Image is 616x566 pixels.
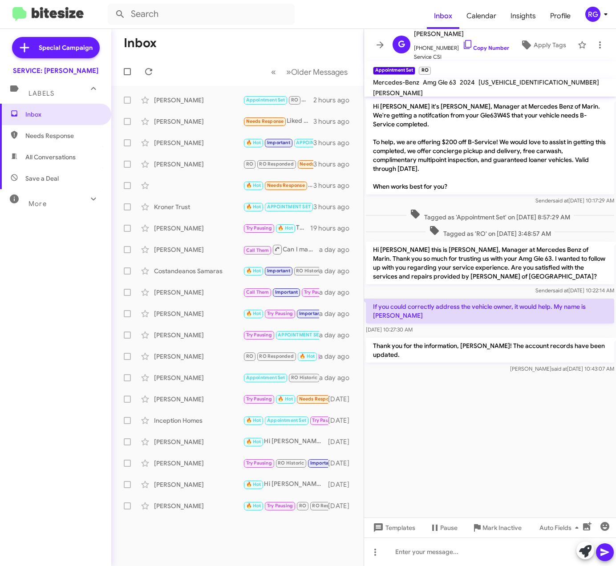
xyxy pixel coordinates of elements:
span: APPOINTMENT SET [278,332,321,338]
div: Yes - thank you [243,159,313,169]
button: Mark Inactive [465,520,529,536]
span: Try Pausing [246,225,272,231]
span: Important [267,140,290,146]
div: [PERSON_NAME] [154,160,243,169]
span: Tagged as 'Appointment Set' on [DATE] 8:57:29 AM [406,209,574,222]
div: [PERSON_NAME] [154,352,243,361]
span: 🔥 Hot [300,353,315,359]
div: Sorry--didn't recognize the number when you first texted. I made an appointment by phone. Thanks. [243,180,313,190]
div: [DATE] [328,437,357,446]
div: Hello [PERSON_NAME], this is [PERSON_NAME] from Mercedes-Benz of Marin. Kroner mentioned connecti... [243,202,313,212]
div: a day ago [319,245,357,254]
span: [PERSON_NAME] [414,28,509,39]
div: [PERSON_NAME] [154,395,243,404]
span: Try Pausing [312,417,338,423]
div: Hi [PERSON_NAME], I completely understand about the distance. To make it easier, we can send some... [243,479,328,489]
div: 3 hours ago [313,160,357,169]
div: 3 hours ago [313,138,357,147]
span: APPOINTMENT SET [267,204,311,210]
p: Thank you for the information, [PERSON_NAME]! The account records have been updated. [366,338,614,363]
div: [PERSON_NAME] [154,117,243,126]
span: RO Responded [259,161,293,167]
div: Inception Homes [154,416,243,425]
button: Next [281,63,353,81]
div: [PERSON_NAME] [154,373,243,382]
span: RO Historic [296,268,322,274]
span: 🔥 Hot [278,225,293,231]
a: Copy Number [462,44,509,51]
a: Inbox [427,3,459,29]
div: [PERSON_NAME] [154,245,243,254]
span: Try Pausing [246,396,272,402]
span: [US_VEHICLE_IDENTIFICATION_NUMBER] [478,78,599,86]
div: Thank you for the information, [PERSON_NAME]! The account records have been updated. [243,95,313,105]
span: 🔥 Hot [246,140,261,146]
span: RO Responded [312,503,346,509]
span: Save a Deal [25,174,59,183]
div: Hi [PERSON_NAME], we have a driver outside waiting for you. Thank you. [243,287,319,297]
a: Profile [543,3,578,29]
div: Hi [PERSON_NAME], just following back up if you wanted to schedule an appointment ? [243,437,328,447]
div: [PERSON_NAME] [154,138,243,147]
span: 🔥 Hot [278,396,293,402]
div: I'm glad to hear that you had a positive experience with our service department! If you need to s... [243,501,328,511]
span: Try Pausing [304,289,330,295]
button: Pause [422,520,465,536]
p: Hi [PERSON_NAME] this is [PERSON_NAME], Manager at Mercedes Benz of Marin. Thank you so much for ... [366,242,614,284]
span: 🔥 Hot [246,311,261,316]
span: Needs Response [267,182,305,188]
span: Pause [440,520,458,536]
span: Mercedes-Benz [373,78,419,86]
span: Appointment Set [267,417,306,423]
span: Needs Response [246,118,284,124]
div: no [243,137,313,148]
span: Older Messages [291,67,348,77]
span: said at [551,365,567,372]
span: 🔥 Hot [246,268,261,274]
span: Sender [DATE] 10:22:14 AM [535,287,614,294]
div: RG [585,7,600,22]
span: 🔥 Hot [246,481,261,487]
span: Templates [371,520,415,536]
span: Calendar [459,3,503,29]
div: [DATE] [328,395,357,404]
span: » [286,66,291,77]
div: I went ahead and checked your service history, and it’s been over 12 months since your last visit... [243,372,319,383]
span: Service CSI [414,53,509,61]
small: RO [419,67,430,75]
span: Appointment Set [246,375,285,380]
span: Mark Inactive [482,520,522,536]
nav: Page navigation example [266,63,353,81]
span: 🔥 Hot [246,182,261,188]
div: Wonderful [243,266,319,276]
div: 3 hours ago [313,181,357,190]
span: Try Pausing [267,503,293,509]
span: said at [553,287,568,294]
button: Previous [266,63,281,81]
span: Needs Response [25,131,101,140]
span: 🔥 Hot [246,417,261,423]
div: Great [243,394,328,404]
button: Auto Fields [532,520,589,536]
span: Call Them [246,289,269,295]
input: Search [108,4,295,25]
span: RO [246,353,253,359]
span: RO Responded [259,353,293,359]
span: Try Pausing [246,460,272,466]
a: Insights [503,3,543,29]
span: Tagged as 'RO' on [DATE] 3:48:57 AM [426,225,555,238]
div: a day ago [319,288,357,297]
div: [PERSON_NAME] [154,288,243,297]
div: [PERSON_NAME] [154,96,243,105]
button: Templates [364,520,422,536]
div: That's great. Thanks. [243,308,319,319]
span: RO Historic [291,375,317,380]
div: Sounds good! [243,351,319,361]
div: 2 hours ago [313,96,357,105]
div: 3 hours ago [313,202,357,211]
div: [PERSON_NAME] [154,331,243,340]
div: 19 hours ago [310,224,357,233]
div: a day ago [319,267,357,275]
